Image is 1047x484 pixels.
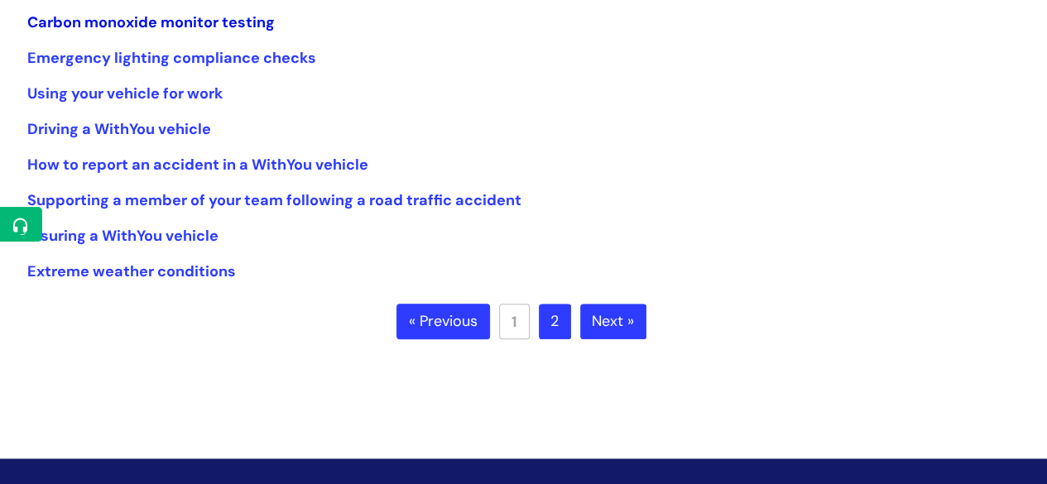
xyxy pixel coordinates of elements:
[499,304,530,339] a: 1
[27,261,236,281] a: Extreme weather conditions
[580,304,646,340] a: Next »
[27,48,316,68] a: Emergency lighting compliance checks
[27,12,275,32] a: Carbon monoxide monitor testing
[27,84,223,103] a: Using your vehicle for work
[396,304,490,340] a: « Previous
[27,119,211,139] a: Driving a WithYou vehicle
[27,226,219,246] a: Insuring a WithYou vehicle
[27,190,521,210] a: Supporting a member of your team following a road traffic accident
[539,304,571,340] a: 2
[27,155,368,175] a: How to report an accident in a WithYou vehicle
